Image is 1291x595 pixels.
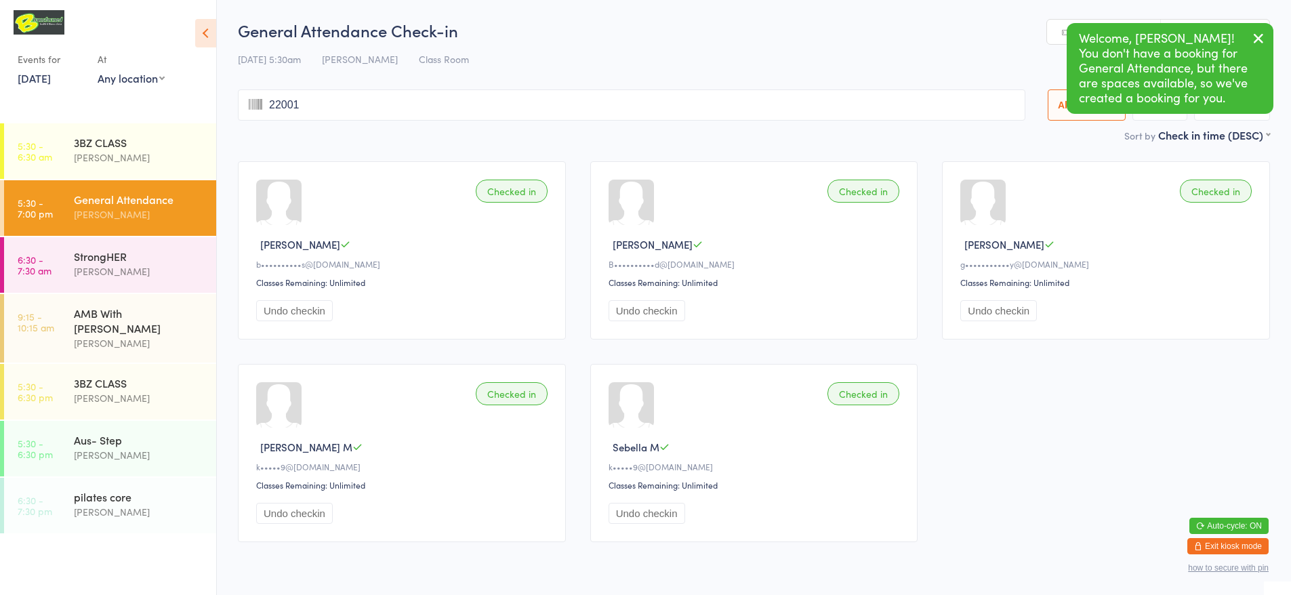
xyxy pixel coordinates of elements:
[74,504,205,520] div: [PERSON_NAME]
[74,192,205,207] div: General Attendance
[98,70,165,85] div: Any location
[1189,518,1269,534] button: Auto-cycle: ON
[476,180,548,203] div: Checked in
[74,375,205,390] div: 3BZ CLASS
[74,150,205,165] div: [PERSON_NAME]
[256,300,333,321] button: Undo checkin
[1158,127,1270,142] div: Check in time (DESC)
[960,300,1037,321] button: Undo checkin
[4,294,216,363] a: 9:15 -10:15 amAMB With [PERSON_NAME][PERSON_NAME]
[613,440,659,454] span: Sebella M
[964,237,1044,251] span: [PERSON_NAME]
[827,180,899,203] div: Checked in
[1188,563,1269,573] button: how to secure with pin
[1048,89,1126,121] button: All Bookings
[18,311,54,333] time: 9:15 - 10:15 am
[1124,129,1155,142] label: Sort by
[74,432,205,447] div: Aus- Step
[4,421,216,476] a: 5:30 -6:30 pmAus- Step[PERSON_NAME]
[256,258,552,270] div: b••••••••••s@[DOMAIN_NAME]
[256,503,333,524] button: Undo checkin
[74,306,205,335] div: AMB With [PERSON_NAME]
[609,461,904,472] div: k•••••9@[DOMAIN_NAME]
[960,258,1256,270] div: g•••••••••••y@[DOMAIN_NAME]
[238,89,1025,121] input: Search
[74,447,205,463] div: [PERSON_NAME]
[256,461,552,472] div: k•••••9@[DOMAIN_NAME]
[322,52,398,66] span: [PERSON_NAME]
[74,489,205,504] div: pilates core
[256,276,552,288] div: Classes Remaining: Unlimited
[74,390,205,406] div: [PERSON_NAME]
[74,249,205,264] div: StrongHER
[74,264,205,279] div: [PERSON_NAME]
[74,207,205,222] div: [PERSON_NAME]
[609,479,904,491] div: Classes Remaining: Unlimited
[4,364,216,419] a: 5:30 -6:30 pm3BZ CLASS[PERSON_NAME]
[960,276,1256,288] div: Classes Remaining: Unlimited
[609,503,685,524] button: Undo checkin
[4,478,216,533] a: 6:30 -7:30 pmpilates core[PERSON_NAME]
[256,479,552,491] div: Classes Remaining: Unlimited
[4,237,216,293] a: 6:30 -7:30 amStrongHER[PERSON_NAME]
[827,382,899,405] div: Checked in
[18,438,53,459] time: 5:30 - 6:30 pm
[18,197,53,219] time: 5:30 - 7:00 pm
[476,382,548,405] div: Checked in
[609,276,904,288] div: Classes Remaining: Unlimited
[18,254,52,276] time: 6:30 - 7:30 am
[1067,23,1273,114] div: Welcome, [PERSON_NAME]! You don't have a booking for General Attendance, but there are spaces ava...
[238,19,1270,41] h2: General Attendance Check-in
[18,495,52,516] time: 6:30 - 7:30 pm
[260,237,340,251] span: [PERSON_NAME]
[74,335,205,351] div: [PERSON_NAME]
[260,440,352,454] span: [PERSON_NAME] M
[419,52,469,66] span: Class Room
[4,123,216,179] a: 5:30 -6:30 am3BZ CLASS[PERSON_NAME]
[1187,538,1269,554] button: Exit kiosk mode
[18,70,51,85] a: [DATE]
[238,52,301,66] span: [DATE] 5:30am
[18,140,52,162] time: 5:30 - 6:30 am
[1180,180,1252,203] div: Checked in
[4,180,216,236] a: 5:30 -7:00 pmGeneral Attendance[PERSON_NAME]
[613,237,693,251] span: [PERSON_NAME]
[609,300,685,321] button: Undo checkin
[74,135,205,150] div: 3BZ CLASS
[609,258,904,270] div: B••••••••••d@[DOMAIN_NAME]
[18,381,53,403] time: 5:30 - 6:30 pm
[98,48,165,70] div: At
[18,48,84,70] div: Events for
[14,10,64,35] img: B Transformed Gym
